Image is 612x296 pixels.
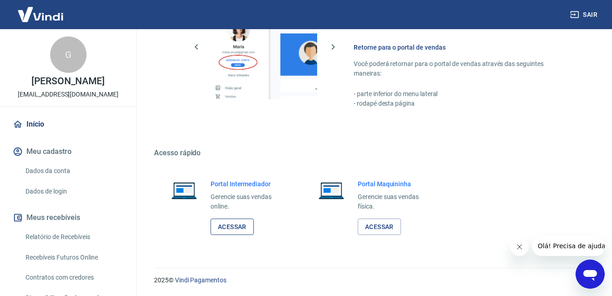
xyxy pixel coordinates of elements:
p: Você poderá retornar para o portal de vendas através das seguintes maneiras: [354,59,568,78]
a: Relatório de Recebíveis [22,228,125,246]
button: Meus recebíveis [11,208,125,228]
a: Acessar [358,219,401,235]
a: Recebíveis Futuros Online [22,248,125,267]
p: Gerencie suas vendas física. [358,192,432,211]
p: - rodapé desta página [354,99,568,108]
a: Dados de login [22,182,125,201]
p: [EMAIL_ADDRESS][DOMAIN_NAME] [18,90,118,99]
button: Meu cadastro [11,142,125,162]
p: - parte inferior do menu lateral [354,89,568,99]
iframe: Fechar mensagem [510,238,529,256]
iframe: Botão para abrir a janela de mensagens [576,260,605,289]
a: Início [11,114,125,134]
iframe: Mensagem da empresa [532,236,605,256]
p: Gerencie suas vendas online. [211,192,285,211]
button: Sair [568,6,601,23]
div: G [50,36,87,73]
h6: Portal Intermediador [211,179,285,189]
a: Dados da conta [22,162,125,180]
img: Imagem de um notebook aberto [165,179,203,201]
h5: Acesso rápido [154,148,590,158]
p: 2025 © [154,276,590,285]
p: [PERSON_NAME] [31,77,104,86]
a: Contratos com credores [22,268,125,287]
a: Acessar [211,219,254,235]
img: Imagem de um notebook aberto [312,179,350,201]
a: Vindi Pagamentos [175,276,226,284]
img: Vindi [11,0,70,28]
h6: Retorne para o portal de vendas [354,43,568,52]
h6: Portal Maquininha [358,179,432,189]
span: Olá! Precisa de ajuda? [5,6,77,14]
